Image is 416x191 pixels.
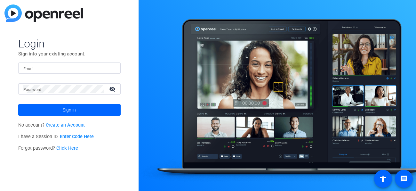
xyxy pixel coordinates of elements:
[60,134,94,139] a: Enter Code Here
[23,67,34,71] mat-label: Email
[23,64,116,72] input: Enter Email Address
[400,175,408,183] mat-icon: message
[56,145,78,151] a: Click Here
[18,50,121,57] p: Sign into your existing account.
[18,134,94,139] span: I have a Session ID.
[46,122,85,128] a: Create an Account
[18,37,121,50] span: Login
[18,122,85,128] span: No account?
[63,102,76,118] span: Sign in
[18,104,121,116] button: Sign in
[18,145,78,151] span: Forgot password?
[105,84,121,94] mat-icon: visibility_off
[23,87,42,92] mat-label: Password
[379,175,387,183] mat-icon: accessibility
[4,4,83,22] img: blue-gradient.svg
